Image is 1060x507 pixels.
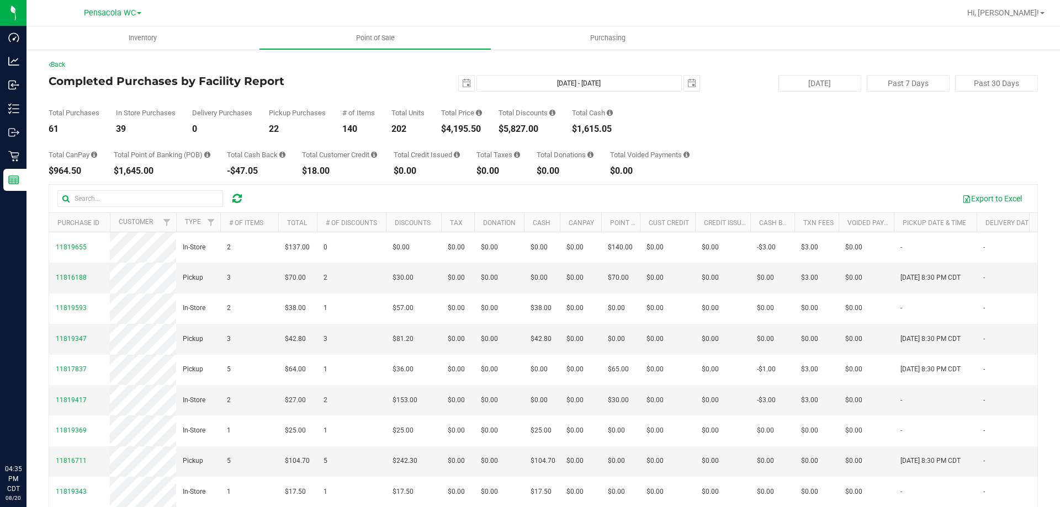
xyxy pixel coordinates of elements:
[610,167,690,175] div: $0.00
[269,109,326,116] div: Pickup Purchases
[967,8,1039,17] span: Hi, [PERSON_NAME]!
[702,334,719,344] span: $0.00
[393,273,414,283] span: $30.00
[285,273,306,283] span: $70.00
[476,167,520,175] div: $0.00
[8,151,19,162] inline-svg: Retail
[491,26,724,50] a: Purchasing
[324,303,327,313] span: 1
[531,395,548,405] span: $0.00
[8,79,19,90] inline-svg: Inbound
[608,487,625,497] span: $0.00
[900,487,902,497] span: -
[610,219,688,227] a: Point of Banking (POB)
[393,303,414,313] span: $57.00
[114,33,172,43] span: Inventory
[646,395,664,405] span: $0.00
[531,425,552,436] span: $25.00
[803,219,834,227] a: Txn Fees
[5,464,22,494] p: 04:35 PM CDT
[448,487,465,497] span: $0.00
[575,33,640,43] span: Purchasing
[481,456,498,466] span: $0.00
[8,174,19,185] inline-svg: Reports
[801,242,818,253] span: $3.00
[448,425,465,436] span: $0.00
[285,303,306,313] span: $38.00
[393,334,414,344] span: $81.20
[393,364,414,375] span: $36.00
[448,273,465,283] span: $0.00
[900,334,961,344] span: [DATE] 8:30 PM CDT
[56,426,87,434] span: 11819369
[192,125,252,134] div: 0
[900,364,961,375] span: [DATE] 8:30 PM CDT
[481,364,498,375] span: $0.00
[955,189,1029,208] button: Export to Excel
[8,32,19,43] inline-svg: Dashboard
[514,151,520,158] i: Sum of the total taxes for all purchases in the date range.
[476,109,482,116] i: Sum of the total prices of all purchases in the date range.
[285,395,306,405] span: $27.00
[448,242,465,253] span: $0.00
[49,61,65,68] a: Back
[84,8,136,18] span: Pensacola WC
[646,303,664,313] span: $0.00
[285,425,306,436] span: $25.00
[481,242,498,253] span: $0.00
[845,487,862,497] span: $0.00
[227,273,231,283] span: 3
[183,425,205,436] span: In-Store
[183,364,203,375] span: Pickup
[900,242,902,253] span: -
[757,334,774,344] span: $0.00
[324,364,327,375] span: 1
[324,273,327,283] span: 2
[393,456,417,466] span: $242.30
[285,487,306,497] span: $17.50
[324,487,327,497] span: 1
[702,395,719,405] span: $0.00
[227,456,231,466] span: 5
[393,425,414,436] span: $25.00
[845,395,862,405] span: $0.00
[393,395,417,405] span: $153.00
[481,487,498,497] span: $0.00
[757,273,774,283] span: $0.00
[183,395,205,405] span: In-Store
[393,487,414,497] span: $17.50
[26,26,259,50] a: Inventory
[533,219,550,227] a: Cash
[572,125,613,134] div: $1,615.05
[285,364,306,375] span: $64.00
[608,395,629,405] span: $30.00
[116,125,176,134] div: 39
[983,303,985,313] span: -
[983,334,985,344] span: -
[483,219,516,227] a: Donation
[56,365,87,373] span: 11817837
[903,219,966,227] a: Pickup Date & Time
[845,303,862,313] span: $0.00
[867,75,950,92] button: Past 7 Days
[481,395,498,405] span: $0.00
[801,395,818,405] span: $3.00
[649,219,689,227] a: Cust Credit
[702,242,719,253] span: $0.00
[983,487,985,497] span: -
[702,273,719,283] span: $0.00
[8,103,19,114] inline-svg: Inventory
[757,395,776,405] span: -$3.00
[393,242,410,253] span: $0.00
[183,303,205,313] span: In-Store
[183,487,205,497] span: In-Store
[285,334,306,344] span: $42.80
[57,190,223,207] input: Search...
[683,151,690,158] i: Sum of all voided payment transaction amounts, excluding tips and transaction fees, for all purch...
[441,125,482,134] div: $4,195.50
[757,303,774,313] span: $0.00
[91,151,97,158] i: Sum of the successful, non-voided CanPay payment transactions for all purchases in the date range.
[324,425,327,436] span: 1
[646,487,664,497] span: $0.00
[229,219,263,227] a: # of Items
